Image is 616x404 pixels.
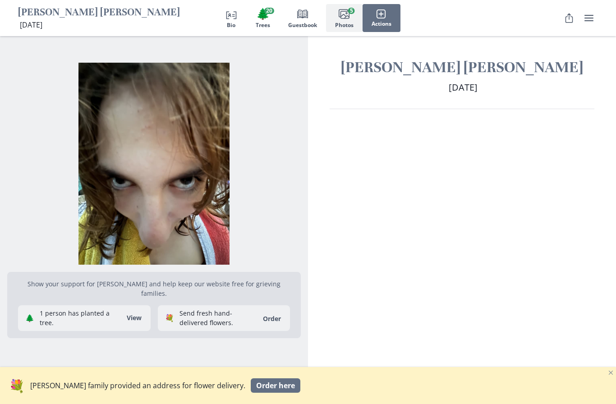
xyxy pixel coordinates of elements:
span: Bio [227,22,235,28]
span: Tree [256,7,270,20]
h1: [PERSON_NAME] [PERSON_NAME] [18,6,180,20]
a: flowers [9,376,25,395]
div: Open photos full screen [7,55,301,265]
button: Close [605,367,616,378]
img: Photo of Hagan [7,63,301,265]
h1: [PERSON_NAME] [PERSON_NAME] [330,58,594,77]
span: 5 [348,8,355,14]
span: Actions [372,21,391,27]
span: Photos [335,22,354,28]
button: Trees [247,4,279,32]
span: Trees [256,22,270,28]
span: flowers [9,377,25,394]
button: View [121,311,147,325]
a: Order here [251,378,300,393]
p: Show your support for [PERSON_NAME] and help keep our website free for grieving families. [18,279,290,298]
span: [DATE] [449,81,478,93]
button: user menu [580,9,598,27]
button: Actions [363,4,400,32]
span: Order here [256,381,295,390]
span: [DATE] [20,20,42,30]
button: Guestbook [279,4,326,32]
button: Photos [326,4,363,32]
span: 20 [264,8,274,14]
span: Guestbook [288,22,317,28]
button: Bio [216,4,247,32]
button: Share Obituary [560,9,578,27]
p: [PERSON_NAME] family provided an address for flower delivery. [30,380,245,391]
a: Order [257,314,286,323]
